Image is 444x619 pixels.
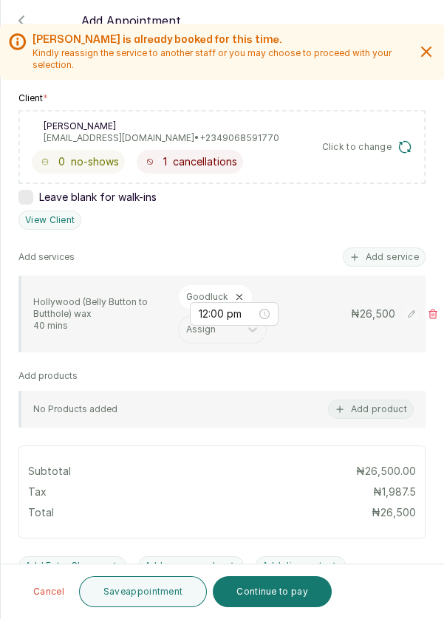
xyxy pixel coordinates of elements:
[328,400,414,419] button: Add product
[173,154,237,169] span: cancellations
[18,211,81,230] button: View Client
[322,140,413,154] button: Click to change
[199,306,256,322] input: Select time
[33,33,411,47] h2: [PERSON_NAME] is already booked for this time.
[33,296,166,320] p: Hollywood (Belly Button to Butthole) wax
[213,576,332,607] button: Continue to pay
[33,403,117,415] p: No Products added
[343,247,426,267] button: Add service
[28,505,54,520] p: Total
[322,141,392,153] span: Click to change
[33,47,411,71] p: Kindly reassign the service to another staff or you may choose to proceed with your selection.
[79,576,208,607] button: Saveappointment
[24,576,73,607] button: Cancel
[18,556,126,575] button: Add Extra Charge
[44,132,279,144] p: [EMAIL_ADDRESS][DOMAIN_NAME] • +234 9068591770
[356,464,416,479] p: ₦26,500.00
[372,505,416,520] p: ₦
[351,307,395,321] p: ₦
[33,320,166,332] p: 40 mins
[28,464,71,479] p: Subtotal
[163,154,167,169] span: 1
[81,12,181,30] p: Add Appointment
[71,154,119,169] span: no-shows
[28,485,47,499] p: Tax
[373,485,416,499] p: ₦
[39,190,157,205] span: Leave blank for walk-ins
[18,370,78,382] p: Add products
[138,556,244,575] button: Add promo code
[382,485,416,498] span: 1,987.5
[360,307,395,320] span: 26,500
[256,556,346,575] button: Add discount
[18,251,75,263] p: Add services
[186,291,228,303] p: Goodluck
[44,120,279,132] p: [PERSON_NAME]
[380,506,416,519] span: 26,500
[18,92,48,104] label: Client
[58,154,65,169] span: 0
